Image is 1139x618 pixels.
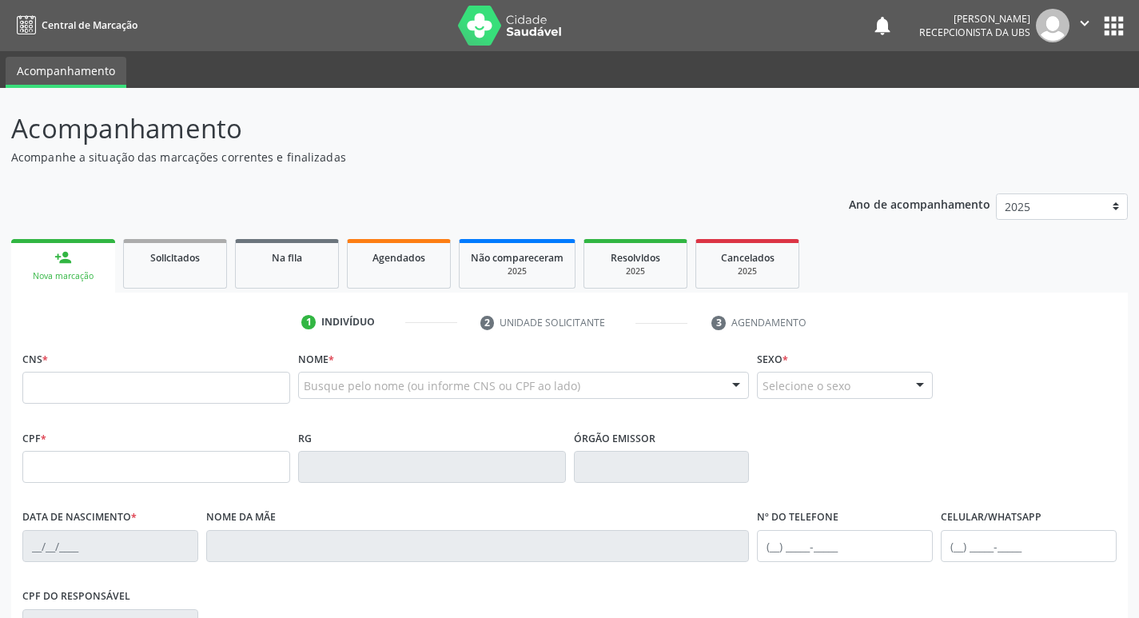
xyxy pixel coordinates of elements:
[721,251,775,265] span: Cancelados
[22,584,130,609] label: CPF do responsável
[272,251,302,265] span: Na fila
[1100,12,1128,40] button: apps
[42,18,137,32] span: Central de Marcação
[11,149,793,165] p: Acompanhe a situação das marcações correntes e finalizadas
[763,377,850,394] span: Selecione o sexo
[206,505,276,530] label: Nome da mãe
[298,347,334,372] label: Nome
[471,265,564,277] div: 2025
[1076,14,1093,32] i: 
[871,14,894,37] button: notifications
[919,12,1030,26] div: [PERSON_NAME]
[372,251,425,265] span: Agendados
[595,265,675,277] div: 2025
[304,377,580,394] span: Busque pelo nome (ou informe CNS ou CPF ao lado)
[757,505,838,530] label: Nº do Telefone
[941,505,1041,530] label: Celular/WhatsApp
[707,265,787,277] div: 2025
[22,530,198,562] input: __/__/____
[11,109,793,149] p: Acompanhamento
[22,426,46,451] label: CPF
[150,251,200,265] span: Solicitados
[919,26,1030,39] span: Recepcionista da UBS
[22,347,48,372] label: CNS
[11,12,137,38] a: Central de Marcação
[298,426,312,451] label: RG
[321,315,375,329] div: Indivíduo
[301,315,316,329] div: 1
[1036,9,1069,42] img: img
[1069,9,1100,42] button: 
[941,530,1117,562] input: (__) _____-_____
[757,530,933,562] input: (__) _____-_____
[574,426,655,451] label: Órgão emissor
[22,270,104,282] div: Nova marcação
[6,57,126,88] a: Acompanhamento
[757,347,788,372] label: Sexo
[22,505,137,530] label: Data de nascimento
[471,251,564,265] span: Não compareceram
[849,193,990,213] p: Ano de acompanhamento
[611,251,660,265] span: Resolvidos
[54,249,72,266] div: person_add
